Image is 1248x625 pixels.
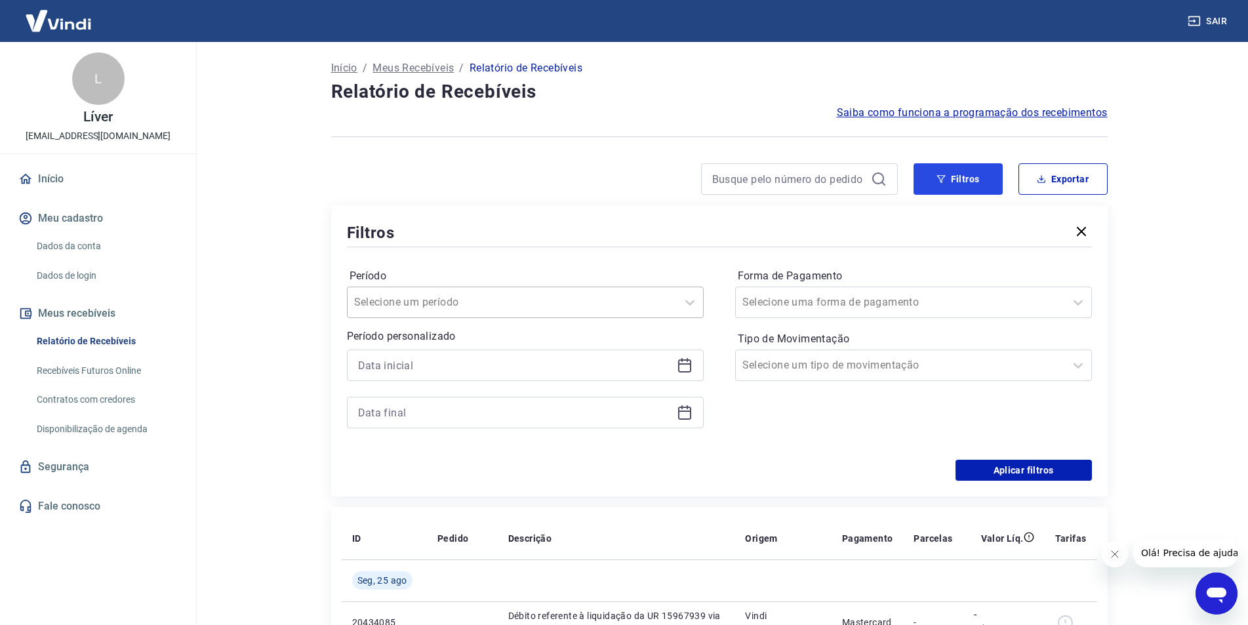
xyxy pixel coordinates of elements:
[331,60,357,76] a: Início
[914,532,952,545] p: Parcelas
[437,532,468,545] p: Pedido
[1185,9,1232,33] button: Sair
[31,386,180,413] a: Contratos com credores
[1102,541,1128,567] iframe: Fechar mensagem
[83,110,113,124] p: Líver
[16,1,101,41] img: Vindi
[16,299,180,328] button: Meus recebíveis
[352,532,361,545] p: ID
[350,268,701,284] label: Período
[31,357,180,384] a: Recebíveis Futuros Online
[470,60,582,76] p: Relatório de Recebíveis
[508,532,552,545] p: Descrição
[981,532,1024,545] p: Valor Líq.
[8,9,110,20] span: Olá! Precisa de ajuda?
[16,204,180,233] button: Meu cadastro
[347,329,704,344] p: Período personalizado
[363,60,367,76] p: /
[837,105,1108,121] a: Saiba como funciona a programação dos recebimentos
[914,163,1003,195] button: Filtros
[16,492,180,521] a: Fale conosco
[1196,573,1238,615] iframe: Botão para abrir a janela de mensagens
[347,222,395,243] h5: Filtros
[31,262,180,289] a: Dados de login
[712,169,866,189] input: Busque pelo número do pedido
[358,403,672,422] input: Data final
[956,460,1092,481] button: Aplicar filtros
[1133,538,1238,567] iframe: Mensagem da empresa
[26,129,171,143] p: [EMAIL_ADDRESS][DOMAIN_NAME]
[31,233,180,260] a: Dados da conta
[1055,532,1087,545] p: Tarifas
[72,52,125,105] div: L
[738,331,1089,347] label: Tipo de Movimentação
[31,416,180,443] a: Disponibilização de agenda
[459,60,464,76] p: /
[16,453,180,481] a: Segurança
[358,355,672,375] input: Data inicial
[331,79,1108,105] h4: Relatório de Recebíveis
[738,268,1089,284] label: Forma de Pagamento
[745,532,777,545] p: Origem
[842,532,893,545] p: Pagamento
[16,165,180,193] a: Início
[357,574,407,587] span: Seg, 25 ago
[31,328,180,355] a: Relatório de Recebíveis
[1018,163,1108,195] button: Exportar
[372,60,454,76] a: Meus Recebíveis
